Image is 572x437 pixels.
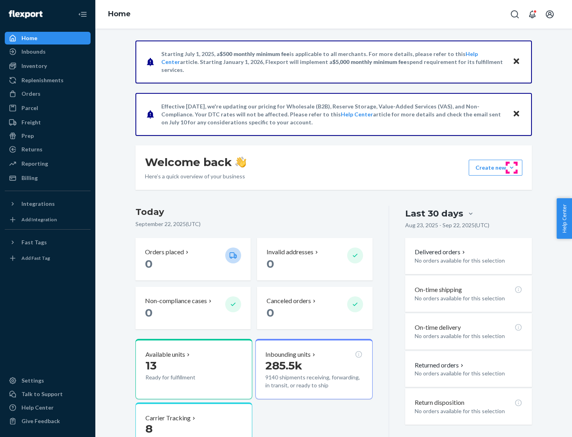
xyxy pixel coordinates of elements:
[21,145,43,153] div: Returns
[145,257,153,271] span: 0
[108,10,131,18] a: Home
[21,48,46,56] div: Inbounds
[161,50,505,74] p: Starting July 1, 2025, a is applicable to all merchants. For more details, please refer to this a...
[21,160,48,168] div: Reporting
[145,172,246,180] p: Here’s a quick overview of your business
[21,417,60,425] div: Give Feedback
[21,132,34,140] div: Prep
[415,332,522,340] p: No orders available for this selection
[5,374,91,387] a: Settings
[21,238,47,246] div: Fast Tags
[524,6,540,22] button: Open notifications
[255,339,372,399] button: Inbounding units285.5k9140 shipments receiving, forwarding, in transit, or ready to ship
[135,206,373,218] h3: Today
[5,130,91,142] a: Prep
[135,238,251,280] button: Orders placed 0
[21,118,41,126] div: Freight
[161,102,505,126] p: Effective [DATE], we're updating our pricing for Wholesale (B2B), Reserve Storage, Value-Added Se...
[5,32,91,44] a: Home
[5,116,91,129] a: Freight
[405,207,463,220] div: Last 30 days
[267,306,274,319] span: 0
[257,238,372,280] button: Invalid addresses 0
[415,323,461,332] p: On-time delivery
[21,200,55,208] div: Integrations
[332,58,407,65] span: $5,000 monthly minimum fee
[5,236,91,249] button: Fast Tags
[21,404,54,412] div: Help Center
[145,248,184,257] p: Orders placed
[145,414,191,423] p: Carrier Tracking
[265,359,302,372] span: 285.5k
[21,90,41,98] div: Orders
[415,294,522,302] p: No orders available for this selection
[5,252,91,265] a: Add Fast Tag
[5,401,91,414] a: Help Center
[5,157,91,170] a: Reporting
[5,60,91,72] a: Inventory
[542,6,558,22] button: Open account menu
[5,102,91,114] a: Parcel
[5,172,91,184] a: Billing
[5,45,91,58] a: Inbounds
[265,373,362,389] p: 9140 shipments receiving, forwarding, in transit, or ready to ship
[9,10,43,18] img: Flexport logo
[265,350,311,359] p: Inbounding units
[21,174,38,182] div: Billing
[135,287,251,329] button: Non-compliance cases 0
[257,287,372,329] button: Canceled orders 0
[21,255,50,261] div: Add Fast Tag
[415,285,462,294] p: On-time shipping
[507,6,523,22] button: Open Search Box
[5,197,91,210] button: Integrations
[5,415,91,427] button: Give Feedback
[145,350,185,359] p: Available units
[220,50,290,57] span: $500 monthly minimum fee
[5,87,91,100] a: Orders
[557,198,572,239] button: Help Center
[102,3,137,26] ol: breadcrumbs
[5,213,91,226] a: Add Integration
[415,369,522,377] p: No orders available for this selection
[145,373,219,381] p: Ready for fulfillment
[145,155,246,169] h1: Welcome back
[135,339,252,399] button: Available units13Ready for fulfillment
[21,34,37,42] div: Home
[405,221,489,229] p: Aug 23, 2025 - Sep 22, 2025 ( UTC )
[415,361,465,370] button: Returned orders
[145,306,153,319] span: 0
[415,248,467,257] button: Delivered orders
[511,108,522,120] button: Close
[145,422,153,435] span: 8
[21,104,38,112] div: Parcel
[267,296,311,306] p: Canceled orders
[5,143,91,156] a: Returns
[341,111,373,118] a: Help Center
[415,407,522,415] p: No orders available for this selection
[415,257,522,265] p: No orders available for this selection
[469,160,522,176] button: Create new
[511,56,522,68] button: Close
[145,359,157,372] span: 13
[21,216,57,223] div: Add Integration
[415,398,464,407] p: Return disposition
[235,157,246,168] img: hand-wave emoji
[267,248,313,257] p: Invalid addresses
[267,257,274,271] span: 0
[21,377,44,385] div: Settings
[135,220,373,228] p: September 22, 2025 ( UTC )
[5,388,91,400] a: Talk to Support
[145,296,207,306] p: Non-compliance cases
[21,62,47,70] div: Inventory
[75,6,91,22] button: Close Navigation
[5,74,91,87] a: Replenishments
[21,76,64,84] div: Replenishments
[21,390,63,398] div: Talk to Support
